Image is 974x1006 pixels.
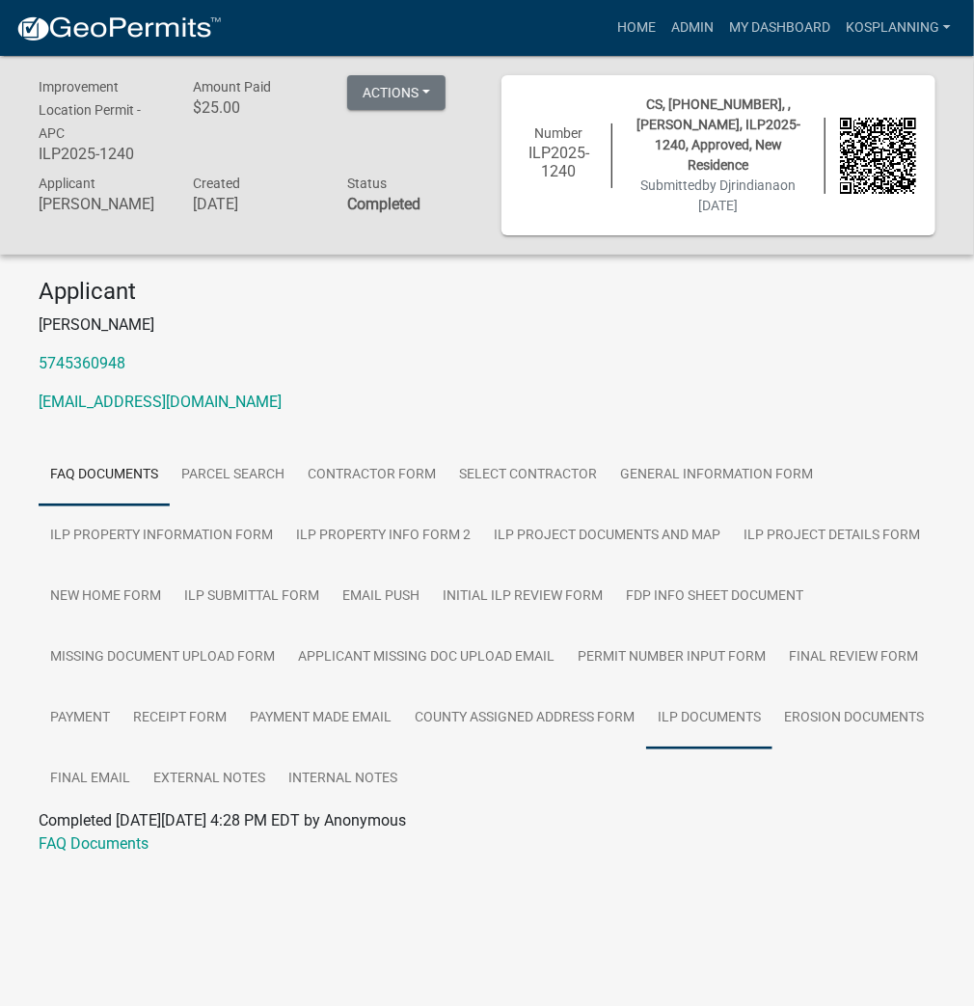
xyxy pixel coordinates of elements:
a: New Home Form [39,566,173,628]
img: QR code [840,118,916,194]
a: County Assigned Address Form [403,688,646,749]
a: Payment [39,688,122,749]
a: Parcel search [170,445,296,506]
h6: ILP2025-1240 [39,145,164,163]
a: ILP Property Info Form 2 [284,505,482,567]
a: 5745360948 [39,354,125,372]
a: Internal Notes [277,748,409,810]
a: External Notes [142,748,277,810]
span: Applicant [39,176,95,191]
span: Number [535,125,583,141]
a: ILP Project Documents and Map [482,505,732,567]
a: Final Review Form [777,627,930,689]
a: My Dashboard [721,10,838,46]
span: Completed [DATE][DATE] 4:28 PM EDT by Anonymous [39,811,406,829]
a: ILP Submittal Form [173,566,331,628]
span: Status [347,176,387,191]
span: Amount Paid [193,79,271,95]
a: [EMAIL_ADDRESS][DOMAIN_NAME] [39,393,282,411]
h6: [PERSON_NAME] [39,195,164,213]
a: FAQ Documents [39,834,149,853]
span: Improvement Location Permit - APC [39,79,141,141]
span: Submitted on [DATE] [641,177,797,213]
a: Missing Document Upload Form [39,627,286,689]
a: FDP INFO Sheet Document [614,566,815,628]
a: ILP Property Information Form [39,505,284,567]
a: Home [609,10,663,46]
button: Actions [347,75,446,110]
h6: [DATE] [193,195,318,213]
a: FAQ Documents [39,445,170,506]
a: Payment Made Email [238,688,403,749]
span: CS, [PHONE_NUMBER], , [PERSON_NAME], ILP2025-1240, Approved, New Residence [636,96,800,173]
a: Contractor Form [296,445,447,506]
a: Email Push [331,566,431,628]
span: by Djrindiana [703,177,781,193]
a: Permit Number Input Form [566,627,777,689]
a: Erosion Documents [772,688,935,749]
a: Select contractor [447,445,609,506]
a: General Information Form [609,445,825,506]
span: Created [193,176,240,191]
h4: Applicant [39,278,935,306]
strong: Completed [347,195,420,213]
h6: $25.00 [193,98,318,117]
a: Initial ILP Review Form [431,566,614,628]
a: kosplanning [838,10,959,46]
a: Receipt Form [122,688,238,749]
p: [PERSON_NAME] [39,313,935,337]
a: Admin [663,10,721,46]
h6: ILP2025-1240 [521,144,597,180]
a: ILP Project Details Form [732,505,932,567]
a: ILP Documents [646,688,772,749]
a: Final Email [39,748,142,810]
a: Applicant Missing Doc Upload Email [286,627,566,689]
